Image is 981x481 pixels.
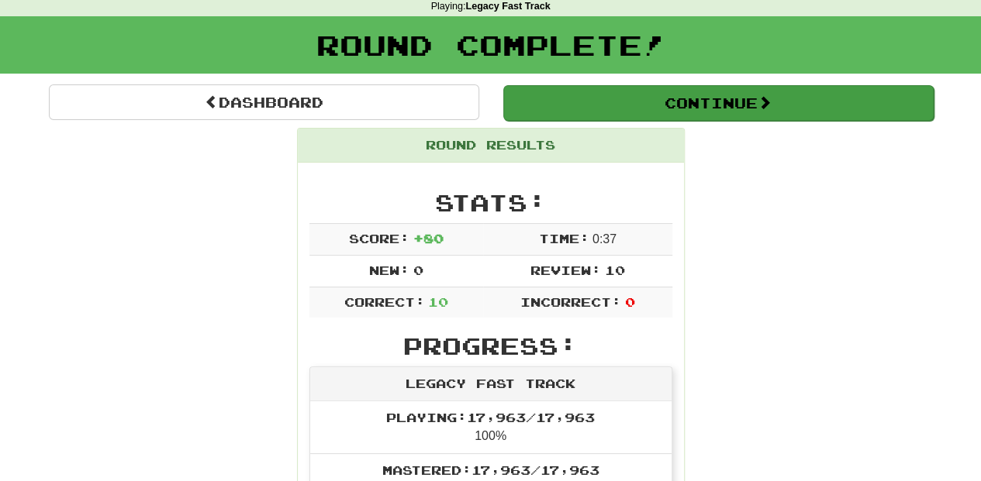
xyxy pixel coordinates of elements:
[503,85,934,121] button: Continue
[604,263,624,277] span: 10
[592,232,617,246] span: 0 : 37
[349,231,409,246] span: Score:
[530,263,601,277] span: Review:
[413,231,443,246] span: + 80
[465,1,550,12] strong: Legacy Fast Track
[386,410,595,424] span: Playing: 17,963 / 17,963
[369,263,409,277] span: New:
[538,231,589,246] span: Time:
[428,294,448,309] span: 10
[520,294,621,309] span: Incorrect:
[309,333,672,359] h2: Progress:
[413,263,423,277] span: 0
[310,401,672,454] li: 100%
[382,462,599,477] span: Mastered: 17,963 / 17,963
[310,367,672,401] div: Legacy Fast Track
[49,84,479,120] a: Dashboard
[344,294,424,309] span: Correct:
[298,129,684,163] div: Round Results
[624,294,634,309] span: 0
[5,29,976,60] h1: Round Complete!
[309,190,672,215] h2: Stats:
